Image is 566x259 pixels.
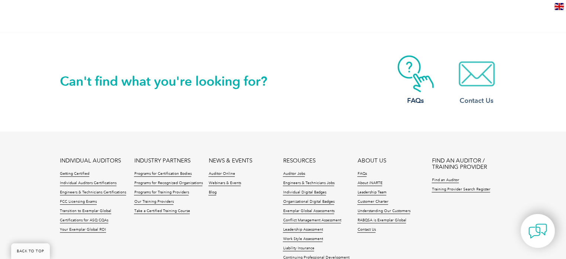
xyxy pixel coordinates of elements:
a: INDIVIDUAL AUDITORS [60,158,121,164]
a: Getting Certified [60,171,89,177]
a: NEWS & EVENTS [208,158,252,164]
a: Our Training Providers [134,199,173,205]
a: Leadership Assessment [283,227,323,233]
a: Leadership Team [357,190,386,195]
a: Work Style Assessment [283,237,323,242]
a: Engineers & Technicians Jobs [283,181,334,186]
a: Take a Certified Training Course [134,209,190,214]
a: RESOURCES [283,158,315,164]
a: ABOUT US [357,158,386,164]
a: Programs for Training Providers [134,190,189,195]
a: Liability Insurance [283,246,314,251]
a: Find an Auditor [432,178,459,183]
a: Blog [208,190,216,195]
a: BACK TO TOP [11,243,50,259]
a: FAQs [386,55,445,105]
img: contact-email.webp [447,55,506,92]
a: Certifications for ASQ CQAs [60,218,108,223]
a: Programs for Recognized Organizations [134,181,202,186]
a: INDUSTRY PARTNERS [134,158,190,164]
a: RABQSA is Exemplar Global [357,218,406,223]
a: Webinars & Events [208,181,241,186]
a: Organizational Digital Badges [283,199,334,205]
a: Engineers & Technicians Certifications [60,190,126,195]
a: FIND AN AUDITOR / TRAINING PROVIDER [432,158,506,170]
a: Contact Us [447,55,506,105]
img: contact-chat.png [528,222,547,240]
a: Exemplar Global Assessments [283,209,334,214]
a: Individual Auditors Certifications [60,181,116,186]
a: Auditor Online [208,171,235,177]
a: Transition to Exemplar Global [60,209,111,214]
a: FCC Licensing Exams [60,199,97,205]
a: Customer Charter [357,199,388,205]
h3: FAQs [386,96,445,105]
a: Training Provider Search Register [432,187,490,192]
a: Auditor Jobs [283,171,305,177]
a: Contact Us [357,227,375,233]
a: Understanding Our Customers [357,209,410,214]
a: Individual Digital Badges [283,190,326,195]
h3: Contact Us [447,96,506,105]
a: FAQs [357,171,367,177]
a: Your Exemplar Global ROI [60,227,106,233]
a: Programs for Certification Bodies [134,171,191,177]
a: About iNARTE [357,181,382,186]
h2: Can't find what you're looking for? [60,75,283,87]
img: contact-faq.webp [386,55,445,92]
img: en [554,3,564,10]
a: Conflict Management Assessment [283,218,341,223]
